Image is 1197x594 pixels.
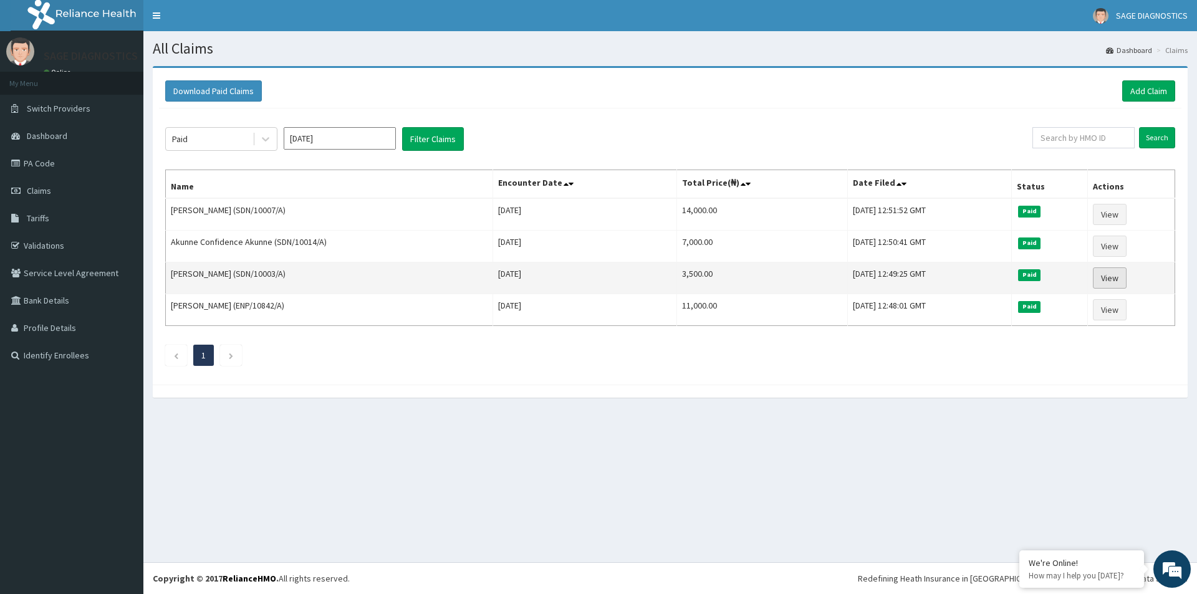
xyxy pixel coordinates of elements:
th: Name [166,170,493,199]
td: [DATE] [493,262,677,294]
input: Search by HMO ID [1032,127,1135,148]
td: [PERSON_NAME] (ENP/10842/A) [166,294,493,326]
span: Paid [1018,269,1041,280]
a: View [1093,204,1127,225]
th: Status [1012,170,1088,199]
a: Previous page [173,350,179,361]
td: [DATE] 12:51:52 GMT [847,198,1012,231]
li: Claims [1153,45,1188,55]
strong: Copyright © 2017 . [153,573,279,584]
td: [DATE] 12:48:01 GMT [847,294,1012,326]
a: Add Claim [1122,80,1175,102]
th: Total Price(₦) [677,170,847,199]
img: d_794563401_company_1708531726252_794563401 [23,62,50,93]
span: Paid [1018,206,1041,217]
textarea: Type your message and hit 'Enter' [6,340,238,384]
a: Page 1 is your current page [201,350,206,361]
button: Download Paid Claims [165,80,262,102]
a: View [1093,267,1127,289]
span: Claims [27,185,51,196]
span: Paid [1018,301,1041,312]
span: SAGE DIAGNOSTICS [1116,10,1188,21]
div: Minimize live chat window [204,6,234,36]
p: SAGE DIAGNOSTICS [44,50,138,62]
input: Select Month and Year [284,127,396,150]
span: We're online! [72,157,172,283]
a: RelianceHMO [223,573,276,584]
input: Search [1139,127,1175,148]
a: Dashboard [1106,45,1152,55]
a: Next page [228,350,234,361]
td: [PERSON_NAME] (SDN/10003/A) [166,262,493,294]
span: Dashboard [27,130,67,141]
td: [DATE] 12:49:25 GMT [847,262,1012,294]
div: We're Online! [1029,557,1135,568]
h1: All Claims [153,41,1188,57]
th: Actions [1088,170,1175,199]
div: Paid [172,133,188,145]
span: Switch Providers [27,103,90,114]
th: Encounter Date [493,170,677,199]
span: Paid [1018,237,1041,249]
img: User Image [6,37,34,65]
footer: All rights reserved. [143,562,1197,594]
div: Redefining Heath Insurance in [GEOGRAPHIC_DATA] using Telemedicine and Data Science! [858,572,1188,585]
div: Chat with us now [65,70,209,86]
button: Filter Claims [402,127,464,151]
td: 14,000.00 [677,198,847,231]
td: [PERSON_NAME] (SDN/10007/A) [166,198,493,231]
a: View [1093,299,1127,320]
img: User Image [1093,8,1108,24]
td: [DATE] 12:50:41 GMT [847,231,1012,262]
td: [DATE] [493,231,677,262]
td: 3,500.00 [677,262,847,294]
span: Tariffs [27,213,49,224]
td: [DATE] [493,294,677,326]
p: How may I help you today? [1029,570,1135,581]
th: Date Filed [847,170,1012,199]
td: 7,000.00 [677,231,847,262]
a: View [1093,236,1127,257]
td: Akunne Confidence Akunne (SDN/10014/A) [166,231,493,262]
a: Online [44,68,74,77]
td: 11,000.00 [677,294,847,326]
td: [DATE] [493,198,677,231]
